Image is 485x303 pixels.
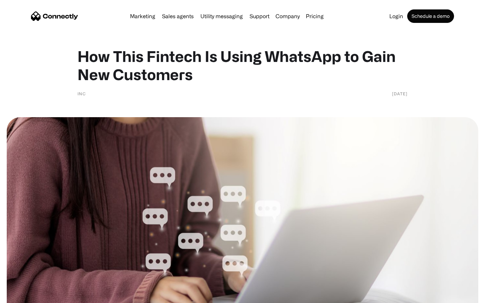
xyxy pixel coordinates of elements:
[392,90,408,97] div: [DATE]
[273,11,302,21] div: Company
[31,11,78,21] a: home
[387,13,406,19] a: Login
[127,13,158,19] a: Marketing
[13,291,40,301] ul: Language list
[303,13,326,19] a: Pricing
[198,13,246,19] a: Utility messaging
[77,90,86,97] div: INC
[159,13,196,19] a: Sales agents
[77,47,408,83] h1: How This Fintech Is Using WhatsApp to Gain New Customers
[247,13,272,19] a: Support
[407,9,454,23] a: Schedule a demo
[276,11,300,21] div: Company
[7,291,40,301] aside: Language selected: English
